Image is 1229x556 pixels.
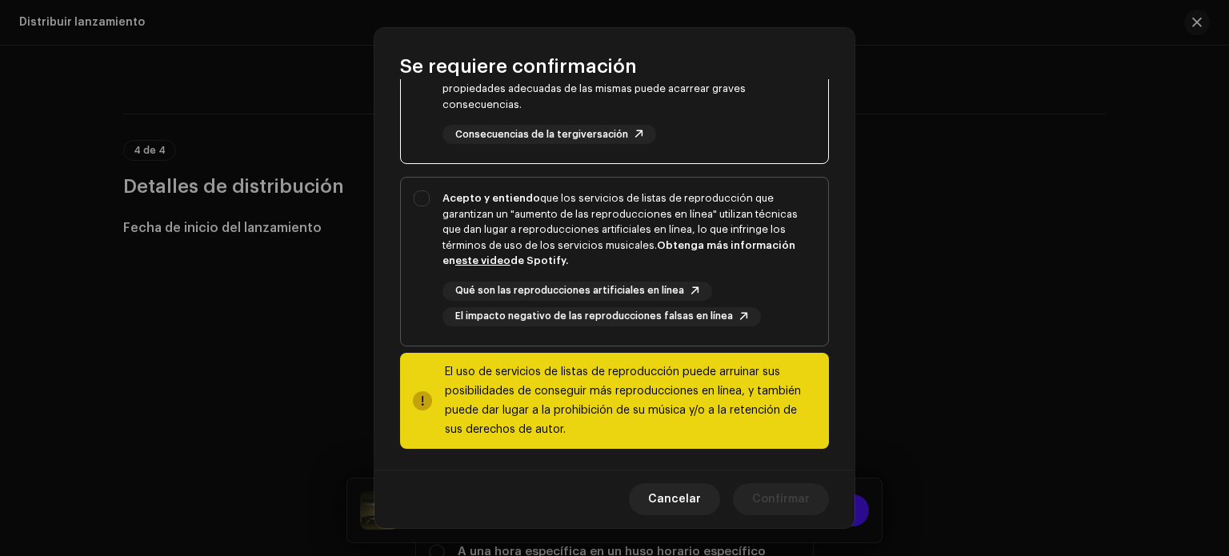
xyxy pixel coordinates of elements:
[733,483,829,515] button: Confirmar
[752,483,810,515] span: Confirmar
[455,130,628,140] span: Consecuencias de la tergiversación
[400,21,829,165] p-togglebutton: Confirmo que indiqué con veracidadel origen y las propiedades de cada una de mis pistas para gara...
[400,177,829,346] p-togglebutton: Acepto y entiendoque los servicios de listas de reproducción que garantizan un "aumento de las re...
[442,190,815,269] div: que los servicios de listas de reproducción que garantizan un "aumento de las reproducciones en l...
[455,311,733,322] span: El impacto negativo de las reproducciones falsas en línea
[629,483,720,515] button: Cancelar
[648,483,701,515] span: Cancelar
[442,240,795,266] strong: Obtenga más información en de Spotify.
[455,286,684,296] span: Qué son las reproducciones artificiales en línea
[455,255,510,266] a: este video
[445,362,816,439] div: El uso de servicios de listas de reproducción puede arruinar sus posibilidades de conseguir más r...
[442,193,540,203] strong: Acepto y entiendo
[400,54,637,79] span: Se requiere confirmación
